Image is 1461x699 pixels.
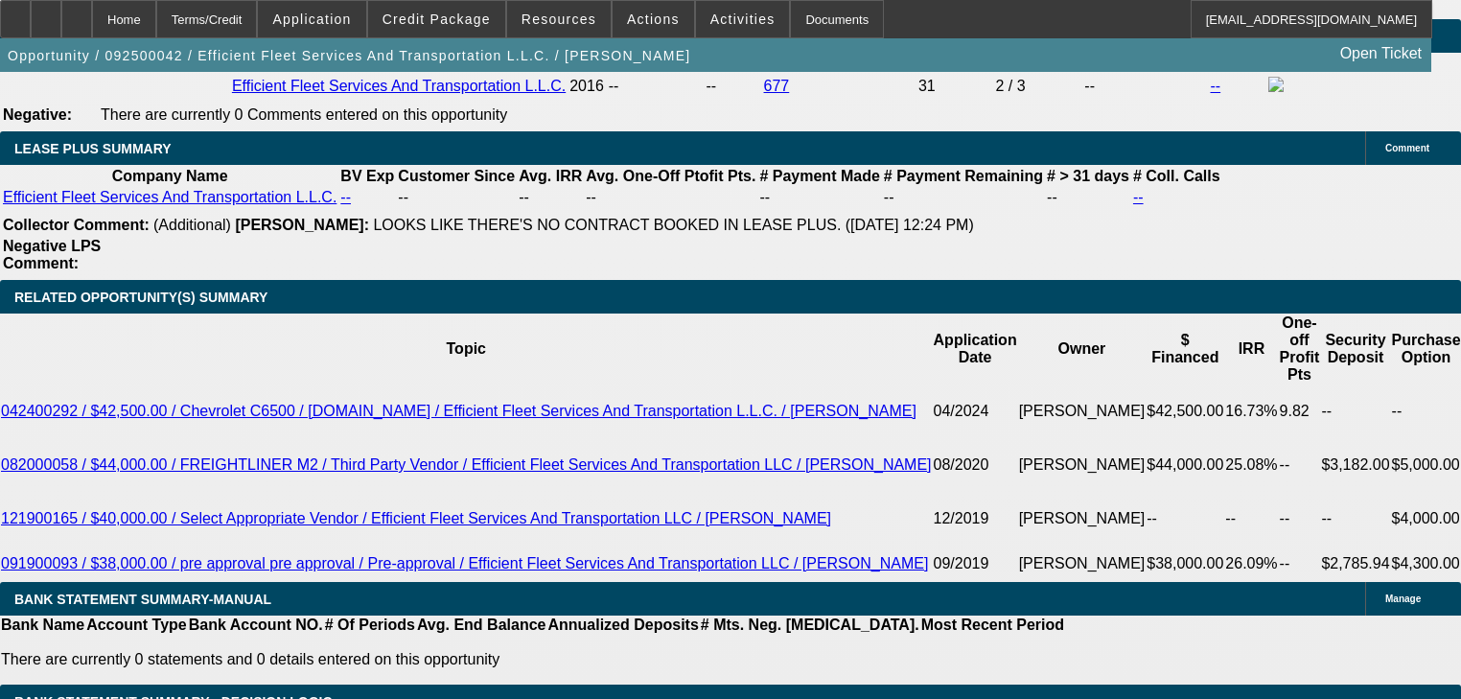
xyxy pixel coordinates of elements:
[1133,189,1144,205] a: --
[1320,546,1390,582] td: $2,785.94
[1018,384,1147,438] td: [PERSON_NAME]
[398,168,515,184] b: Customer Since
[1146,384,1224,438] td: $42,500.00
[3,217,150,233] b: Collector Comment:
[1320,384,1390,438] td: --
[416,616,547,635] th: Avg. End Balance
[101,106,507,123] span: There are currently 0 Comments entered on this opportunity
[710,12,776,27] span: Activities
[14,592,271,607] span: BANK STATEMENT SUMMARY-MANUAL
[1,555,928,571] a: 091900093 / $38,000.00 / pre approval pre approval / Pre-approval / Efficient Fleet Services And ...
[933,438,1018,492] td: 08/2020
[1279,314,1321,384] th: One-off Profit Pts
[995,78,1080,95] div: 2 / 3
[1018,314,1147,384] th: Owner
[324,616,416,635] th: # Of Periods
[884,168,1043,184] b: # Payment Remaining
[232,78,566,94] a: Efficient Fleet Services And Transportation L.L.C.
[258,1,365,37] button: Application
[933,384,1018,438] td: 04/2024
[1,403,916,419] a: 042400292 / $42,500.00 / Chevrolet C6500 / [DOMAIN_NAME] / Efficient Fleet Services And Transport...
[609,78,619,94] span: --
[627,12,680,27] span: Actions
[3,106,72,123] b: Negative:
[613,1,694,37] button: Actions
[1018,492,1147,546] td: [PERSON_NAME]
[1046,188,1130,207] td: --
[272,12,351,27] span: Application
[1279,438,1321,492] td: --
[933,314,1018,384] th: Application Date
[518,188,583,207] td: --
[1146,438,1224,492] td: $44,000.00
[522,12,596,27] span: Resources
[397,188,516,207] td: --
[1133,168,1220,184] b: # Coll. Calls
[14,141,172,156] span: LEASE PLUS SUMMARY
[1333,37,1429,70] a: Open Ticket
[340,168,394,184] b: BV Exp
[368,1,505,37] button: Credit Package
[1083,76,1207,97] td: --
[340,189,351,205] a: --
[1224,492,1278,546] td: --
[1385,594,1421,604] span: Manage
[918,78,991,95] div: 31
[883,188,1044,207] td: --
[1,651,1064,668] p: There are currently 0 statements and 0 details entered on this opportunity
[1224,438,1278,492] td: 25.08%
[546,616,699,635] th: Annualized Deposits
[8,48,690,63] span: Opportunity / 092500042 / Efficient Fleet Services And Transportation L.L.C. / [PERSON_NAME]
[235,217,369,233] b: [PERSON_NAME]:
[933,546,1018,582] td: 09/2019
[1146,492,1224,546] td: --
[383,12,491,27] span: Credit Package
[1279,384,1321,438] td: 9.82
[373,217,973,233] span: LOOKS LIKE THERE'S NO CONTRACT BOOKED IN LEASE PLUS. ([DATE] 12:24 PM)
[586,168,755,184] b: Avg. One-Off Ptofit Pts.
[1146,546,1224,582] td: $38,000.00
[3,189,336,205] a: Efficient Fleet Services And Transportation L.L.C.
[585,188,756,207] td: --
[1320,438,1390,492] td: $3,182.00
[758,188,880,207] td: --
[1224,314,1278,384] th: IRR
[696,1,790,37] button: Activities
[568,76,605,97] td: 2016
[3,238,101,271] b: Negative LPS Comment:
[1268,77,1284,92] img: facebook-icon.png
[507,1,611,37] button: Resources
[1047,168,1129,184] b: # > 31 days
[920,616,1065,635] th: Most Recent Period
[700,616,920,635] th: # Mts. Neg. [MEDICAL_DATA].
[1018,546,1147,582] td: [PERSON_NAME]
[705,76,760,97] td: --
[759,168,879,184] b: # Payment Made
[1320,314,1390,384] th: Security Deposit
[188,616,324,635] th: Bank Account NO.
[1320,492,1390,546] td: --
[1,510,831,526] a: 121900165 / $40,000.00 / Select Appropriate Vendor / Efficient Fleet Services And Transportation ...
[153,217,231,233] span: (Additional)
[1279,492,1321,546] td: --
[1224,384,1278,438] td: 16.73%
[764,78,790,94] a: 677
[933,492,1018,546] td: 12/2019
[1146,314,1224,384] th: $ Financed
[1210,78,1220,94] a: --
[1279,546,1321,582] td: --
[1018,438,1147,492] td: [PERSON_NAME]
[1,456,932,473] a: 082000058 / $44,000.00 / FREIGHTLINER M2 / Third Party Vendor / Efficient Fleet Services And Tran...
[519,168,582,184] b: Avg. IRR
[85,616,188,635] th: Account Type
[14,290,267,305] span: RELATED OPPORTUNITY(S) SUMMARY
[112,168,228,184] b: Company Name
[1224,546,1278,582] td: 26.09%
[1385,143,1429,153] span: Comment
